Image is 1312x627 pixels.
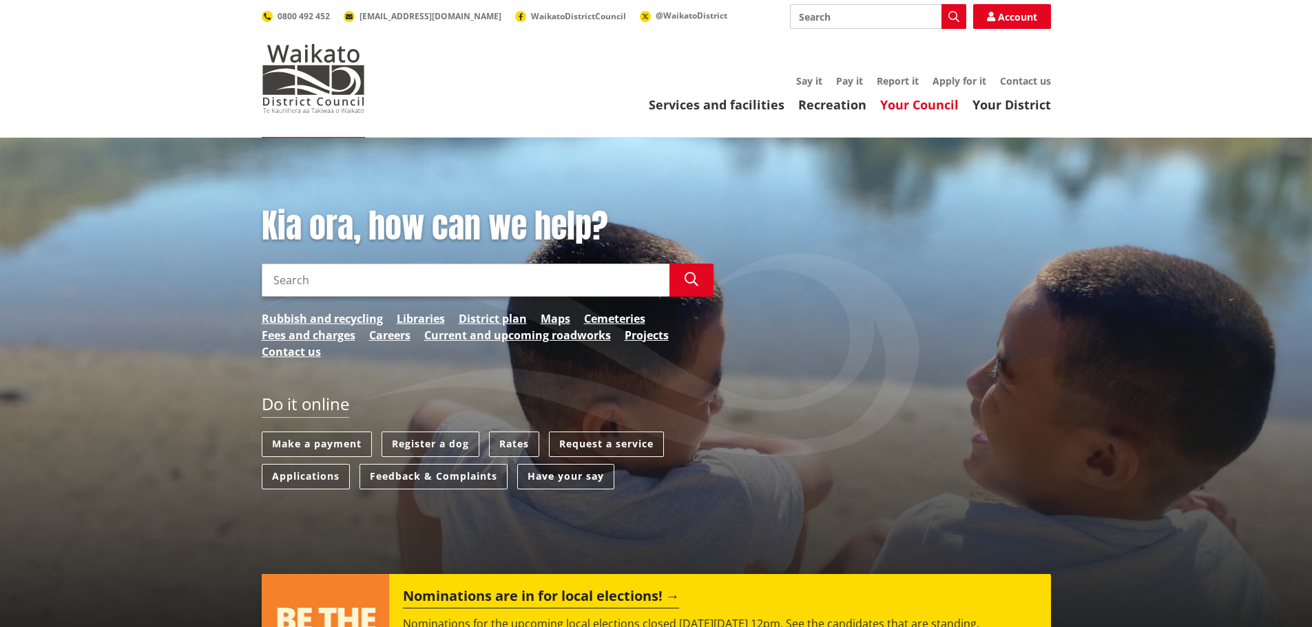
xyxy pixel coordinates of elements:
[790,4,966,29] input: Search input
[278,10,330,22] span: 0800 492 452
[262,310,383,327] a: Rubbish and recycling
[517,464,614,489] a: Have your say
[360,10,501,22] span: [EMAIL_ADDRESS][DOMAIN_NAME]
[656,10,727,21] span: @WaikatoDistrict
[584,310,645,327] a: Cemeteries
[625,327,669,343] a: Projects
[262,464,350,489] a: Applications
[424,327,611,343] a: Current and upcoming roadworks
[344,10,501,22] a: [EMAIL_ADDRESS][DOMAIN_NAME]
[360,464,508,489] a: Feedback & Complaints
[262,44,365,113] img: Waikato District Council - Te Kaunihera aa Takiwaa o Waikato
[1249,569,1298,619] iframe: Messenger Launcher
[796,74,822,87] a: Say it
[640,10,727,21] a: @WaikatoDistrict
[262,264,669,297] input: Search input
[459,310,527,327] a: District plan
[489,432,539,457] a: Rates
[541,310,570,327] a: Maps
[836,74,863,87] a: Pay it
[880,96,959,113] a: Your Council
[262,327,355,343] a: Fees and charges
[369,327,410,343] a: Careers
[531,10,626,22] span: WaikatoDistrictCouncil
[1000,74,1051,87] a: Contact us
[973,4,1051,29] a: Account
[262,10,330,22] a: 0800 492 452
[262,394,349,418] h2: Do it online
[262,432,372,457] a: Make a payment
[549,432,664,457] a: Request a service
[877,74,919,87] a: Report it
[798,96,866,113] a: Recreation
[262,206,714,246] h1: Kia ora, how can we help?
[649,96,784,113] a: Services and facilities
[933,74,986,87] a: Apply for it
[382,432,479,457] a: Register a dog
[403,588,679,608] h2: Nominations are in for local elections!
[397,310,445,327] a: Libraries
[972,96,1051,113] a: Your District
[515,10,626,22] a: WaikatoDistrictCouncil
[262,343,321,360] a: Contact us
